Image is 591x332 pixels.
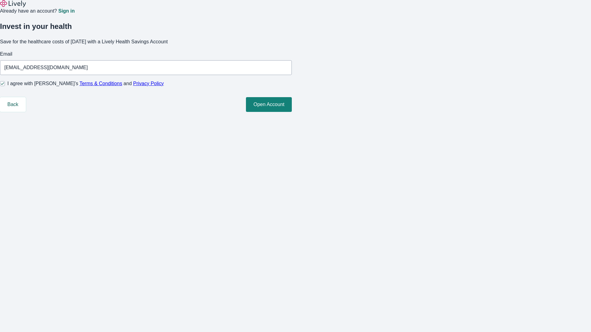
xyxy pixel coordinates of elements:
button: Open Account [246,97,292,112]
span: I agree with [PERSON_NAME]’s and [7,80,164,87]
a: Sign in [58,9,74,14]
a: Privacy Policy [133,81,164,86]
a: Terms & Conditions [79,81,122,86]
